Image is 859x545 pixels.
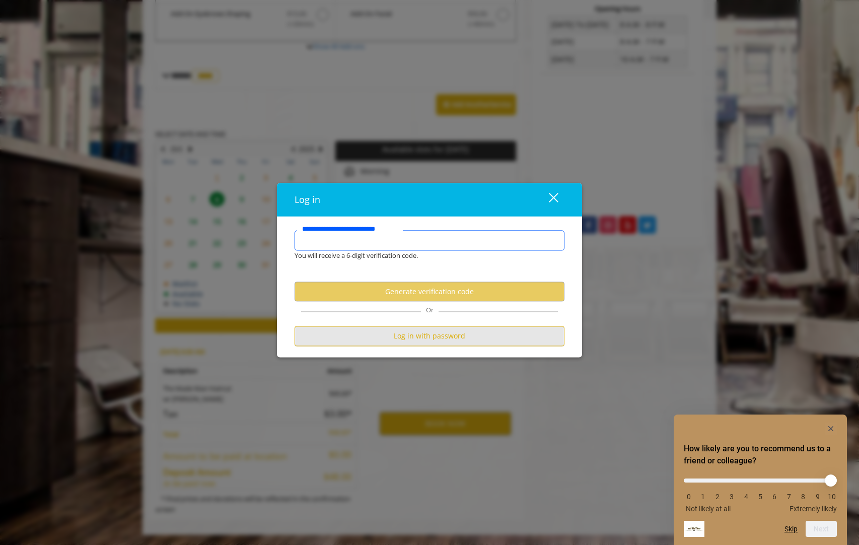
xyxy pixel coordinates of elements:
[684,471,837,513] div: How likely are you to recommend us to a friend or colleague? Select an option from 0 to 10, with ...
[790,505,837,513] span: Extremely likely
[295,282,564,302] button: Generate verification code
[295,326,564,346] button: Log in with password
[827,493,837,501] li: 10
[421,306,439,315] span: Or
[755,493,765,501] li: 5
[684,493,694,501] li: 0
[727,493,737,501] li: 3
[712,493,723,501] li: 2
[798,493,808,501] li: 8
[684,443,837,467] h2: How likely are you to recommend us to a friend or colleague? Select an option from 0 to 10, with ...
[784,525,798,533] button: Skip
[806,521,837,537] button: Next question
[287,250,557,261] div: You will receive a 6-digit verification code.
[686,505,731,513] span: Not likely at all
[769,493,779,501] li: 6
[698,493,708,501] li: 1
[295,193,320,206] span: Log in
[825,423,837,435] button: Hide survey
[684,423,837,537] div: How likely are you to recommend us to a friend or colleague? Select an option from 0 to 10, with ...
[530,189,564,210] button: close dialog
[537,192,557,207] div: close dialog
[784,493,794,501] li: 7
[813,493,823,501] li: 9
[741,493,751,501] li: 4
